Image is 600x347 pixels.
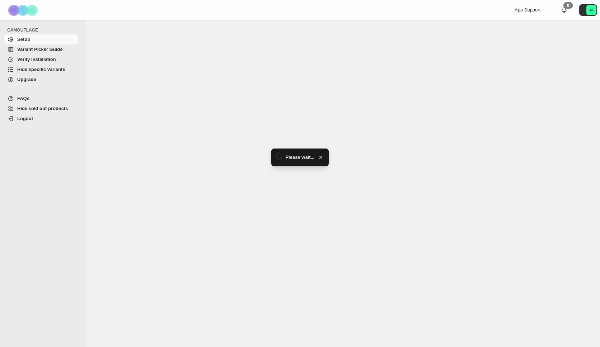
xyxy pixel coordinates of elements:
span: Logout [17,116,33,121]
a: Hide sold out products [4,104,78,114]
span: Verify Installation [17,57,56,62]
a: Variant Picker Guide [4,44,78,54]
a: Verify Installation [4,54,78,65]
span: Please wait... [286,154,315,161]
a: Hide specific variants [4,65,78,75]
div: 0 [563,2,573,9]
span: App Support [515,7,540,13]
span: Upgrade [17,77,36,82]
img: Camouflage [6,0,42,20]
span: Hide sold out products [17,106,68,111]
a: Logout [4,114,78,124]
a: FAQs [4,94,78,104]
a: Upgrade [4,75,78,85]
text: N [590,8,593,12]
button: Avatar with initials N [579,4,597,16]
span: Hide specific variants [17,67,65,72]
span: Avatar with initials N [586,5,596,15]
a: Setup [4,34,78,44]
span: CAMOUFLAGE [7,27,81,33]
span: Variant Picker Guide [17,47,62,52]
a: 0 [561,6,568,14]
span: FAQs [17,96,29,101]
span: Setup [17,37,30,42]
